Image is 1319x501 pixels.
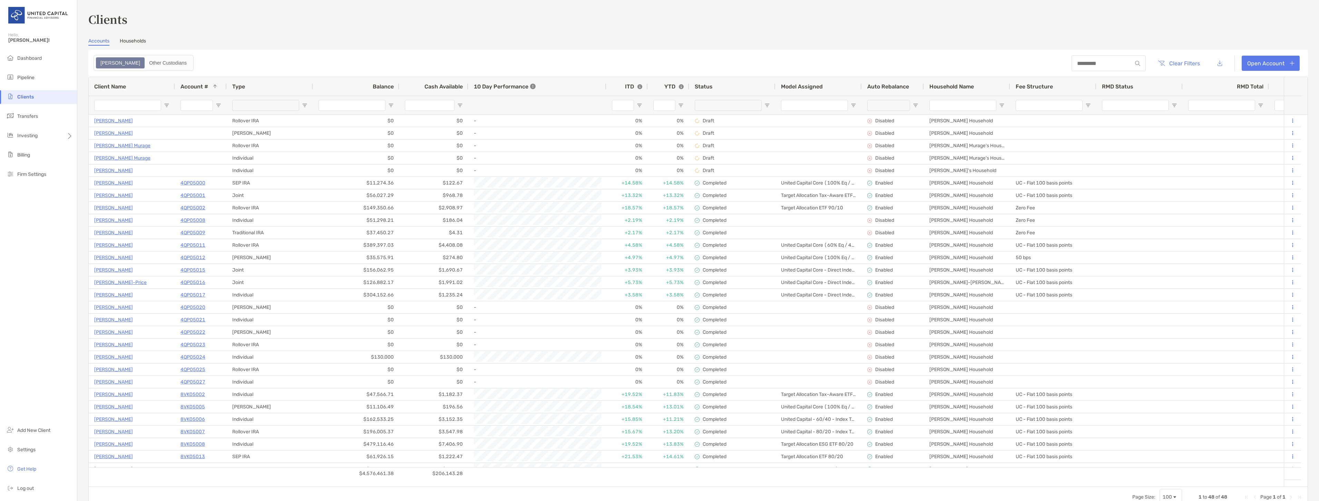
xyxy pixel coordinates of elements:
[313,363,399,376] div: $0
[227,214,313,226] div: Individual
[319,100,385,111] input: Balance Filter Input
[399,140,468,152] div: $0
[94,216,133,225] a: [PERSON_NAME]
[388,103,394,108] button: Open Filter Menu
[648,289,689,301] div: +3.58%
[313,164,399,177] div: $0
[313,351,399,363] div: $130,000
[180,303,205,312] a: 4QP05020
[94,353,133,361] p: [PERSON_NAME]
[180,191,205,200] p: 4QP05001
[1010,214,1096,226] div: Zero Fee
[227,152,313,164] div: Individual
[227,177,313,189] div: SEP IRA
[867,230,872,235] img: icon image
[399,252,468,264] div: $274.80
[216,103,221,108] button: Open Filter Menu
[695,355,700,360] img: complete icon
[1010,177,1096,189] div: UC - Flat 100 basis points
[775,252,862,264] div: United Capital Core (100% Eq / 0% Fi)
[94,141,150,150] a: [PERSON_NAME] Murage
[313,289,399,301] div: $304,152.66
[1010,264,1096,276] div: UC - Flat 100 basis points
[94,253,133,262] p: [PERSON_NAME]
[94,55,194,71] div: segmented control
[867,168,872,173] img: icon image
[313,252,399,264] div: $35,575.91
[94,303,133,312] a: [PERSON_NAME]
[867,181,872,186] img: icon image
[648,115,689,127] div: 0%
[695,218,700,223] img: complete icon
[399,289,468,301] div: $1,235.24
[606,202,648,214] div: +18.57%
[1153,56,1205,71] button: Clear Filters
[1010,239,1096,251] div: UC - Flat 100 basis points
[94,291,133,299] p: [PERSON_NAME]
[695,268,700,273] img: complete icon
[606,264,648,276] div: +3.93%
[648,152,689,164] div: 0%
[775,289,862,301] div: United Capital Core - Direct Indexing (100% Eq / 0% Fi)
[606,214,648,226] div: +2.19%
[94,204,133,212] p: [PERSON_NAME]
[94,100,161,111] input: Client Name Filter Input
[399,239,468,251] div: $4,408.08
[695,206,700,210] img: complete icon
[6,170,14,178] img: firm-settings icon
[695,168,700,173] img: draft icon
[924,164,1010,177] div: [PERSON_NAME]'s Household
[1010,189,1096,201] div: UC - Flat 100 basis points
[1010,276,1096,289] div: UC - Flat 100 basis points
[648,127,689,139] div: 0%
[924,326,1010,338] div: [PERSON_NAME] Household
[695,143,700,148] img: draft icon
[924,227,1010,239] div: [PERSON_NAME] Household
[924,189,1010,201] div: [PERSON_NAME] Household
[637,103,642,108] button: Open Filter Menu
[94,328,133,337] p: [PERSON_NAME]
[867,255,872,260] img: icon image
[1016,100,1083,111] input: Fee Structure Filter Input
[227,239,313,251] div: Rollover IRA
[94,228,133,237] a: [PERSON_NAME]
[648,214,689,226] div: +2.19%
[399,227,468,239] div: $4.31
[606,127,648,139] div: 0%
[313,127,399,139] div: $0
[695,181,700,186] img: complete icon
[924,339,1010,351] div: [PERSON_NAME] Household
[867,305,872,310] img: icon image
[648,227,689,239] div: +2.17%
[180,241,205,249] p: 4QP05011
[180,228,205,237] a: 4QP05009
[227,127,313,139] div: [PERSON_NAME]
[1102,100,1169,111] input: RMD Status Filter Input
[764,103,770,108] button: Open Filter Menu
[94,340,133,349] a: [PERSON_NAME]
[180,204,205,212] p: 4QP05002
[648,239,689,251] div: +4.58%
[313,314,399,326] div: $0
[94,154,150,162] p: [PERSON_NAME] Murage
[94,241,133,249] a: [PERSON_NAME]
[924,301,1010,313] div: [PERSON_NAME] Household
[180,291,205,299] a: 4QP05017
[94,315,133,324] p: [PERSON_NAME]
[17,133,38,139] span: Investing
[227,351,313,363] div: Individual
[695,255,700,260] img: complete icon
[94,129,133,138] a: [PERSON_NAME]
[313,152,399,164] div: $0
[648,189,689,201] div: +13.32%
[606,289,648,301] div: +3.58%
[145,58,190,68] div: Other Custodians
[313,202,399,214] div: $149,350.66
[867,243,872,248] img: icon image
[775,177,862,189] div: United Capital Core (100% Eq / 0% Fi)
[695,293,700,297] img: complete icon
